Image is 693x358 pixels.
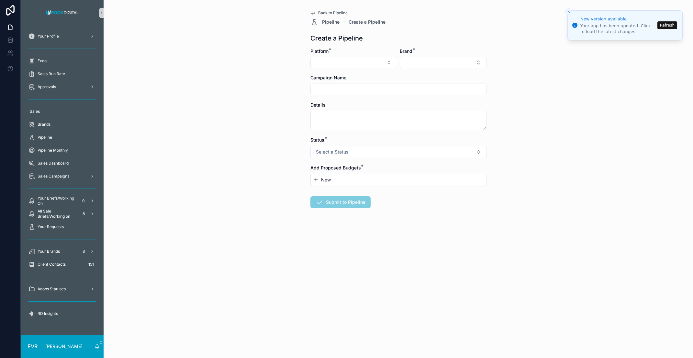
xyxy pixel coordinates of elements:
[44,8,81,18] img: App logo
[80,197,87,205] div: 0
[316,149,349,155] span: Select a Status
[310,34,363,43] h1: Create a Pipeline
[25,259,100,270] a: Client Contacts151
[38,249,60,254] span: Your Brands
[38,148,68,153] span: Pipeline Monthly
[25,68,100,80] a: Sales Run Rate
[25,195,100,207] a: Your Briefs/Working On0
[25,132,100,143] a: Pipeline
[80,210,87,218] div: 8
[28,342,38,350] span: EVR
[580,23,655,35] div: Your app has been updated. Click to load the latest changes
[310,48,329,54] span: Platform
[310,75,346,80] span: Campaign Name
[30,109,40,114] span: Sales
[38,122,50,127] span: Brands
[25,221,100,233] a: Your Requests
[38,286,66,292] span: Adops Statuses
[565,8,572,15] button: Close toast
[25,208,100,220] a: All Sale Briefs/Working on8
[86,260,96,268] div: 151
[25,30,100,42] a: Your Profile
[310,165,361,170] span: Add Proposed Budgets
[349,19,386,25] a: Create a Pipeline
[38,196,77,206] span: Your Briefs/Working On
[25,170,100,182] a: Sales Campaigns
[25,246,100,257] a: Your Brands8
[38,135,52,140] span: Pipeline
[25,157,100,169] a: Sales Dashboard
[313,177,484,183] button: New
[38,161,69,166] span: Sales Dashboard
[322,19,340,25] span: Pipeline
[400,48,412,54] span: Brand
[25,308,100,319] a: RD Insights
[310,102,326,108] span: Details
[310,10,348,16] a: Back to Pipeline
[310,18,340,26] a: Pipeline
[657,21,677,29] button: Refresh
[25,283,100,295] a: Adops Statuses
[38,262,66,267] span: Client Contacts
[25,55,100,67] a: Exco
[38,34,59,39] span: Your Profile
[45,343,83,350] p: [PERSON_NAME]
[25,81,100,93] a: Approvals
[21,26,104,335] div: scrollable content
[310,146,486,158] button: Select Button
[38,71,65,76] span: Sales Run Rate
[38,209,77,219] span: All Sale Briefs/Working on
[38,174,69,179] span: Sales Campaigns
[38,58,47,64] span: Exco
[25,144,100,156] a: Pipeline Monthly
[318,10,348,16] span: Back to Pipeline
[400,57,486,68] button: Select Button
[25,119,100,130] a: Brands
[310,137,324,143] span: Status
[38,311,58,316] span: RD Insights
[580,16,655,22] div: New version available
[38,224,64,229] span: Your Requests
[38,84,56,89] span: Approvals
[310,57,397,68] button: Select Button
[25,106,100,117] a: Sales
[80,248,87,255] div: 8
[321,177,331,183] span: New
